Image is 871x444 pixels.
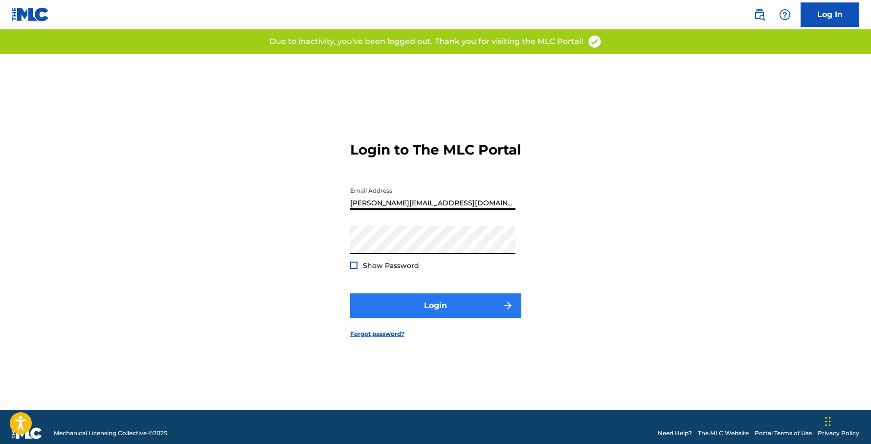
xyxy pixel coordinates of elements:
[587,34,602,49] img: access
[698,429,749,438] a: The MLC Website
[12,7,49,22] img: MLC Logo
[269,36,583,47] p: Due to inactivity, you've been logged out. Thank you for visiting the MLC Portal!
[818,429,859,438] a: Privacy Policy
[822,397,871,444] iframe: Chat Widget
[754,9,765,21] img: search
[350,330,404,338] a: Forgot password?
[12,427,42,439] img: logo
[54,429,167,438] span: Mechanical Licensing Collective © 2025
[502,300,514,311] img: f7272a7cc735f4ea7f67.svg
[363,261,419,270] span: Show Password
[350,141,521,158] h3: Login to The MLC Portal
[801,2,859,27] a: Log In
[658,429,692,438] a: Need Help?
[779,9,791,21] img: help
[755,429,812,438] a: Portal Terms of Use
[825,407,831,436] div: Drag
[750,5,769,24] a: Public Search
[350,293,521,318] button: Login
[775,5,795,24] div: Help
